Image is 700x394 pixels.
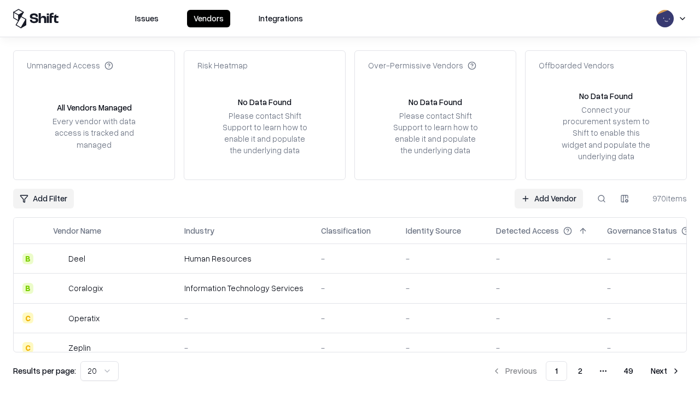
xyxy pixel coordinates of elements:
[496,312,590,324] div: -
[579,90,633,102] div: No Data Found
[22,253,33,264] div: B
[13,365,76,376] p: Results per page:
[13,189,74,208] button: Add Filter
[496,342,590,354] div: -
[569,361,591,381] button: 2
[53,283,64,294] img: Coralogix
[321,282,388,294] div: -
[406,225,461,236] div: Identity Source
[409,96,462,108] div: No Data Found
[496,225,559,236] div: Detected Access
[368,60,476,71] div: Over-Permissive Vendors
[68,282,103,294] div: Coralogix
[615,361,642,381] button: 49
[561,104,651,162] div: Connect your procurement system to Shift to enable this widget and populate the underlying data
[53,253,64,264] img: Deel
[406,342,479,354] div: -
[22,283,33,294] div: B
[486,361,687,381] nav: pagination
[539,60,614,71] div: Offboarded Vendors
[644,361,687,381] button: Next
[406,282,479,294] div: -
[53,342,64,353] img: Zeplin
[22,312,33,323] div: C
[496,282,590,294] div: -
[321,312,388,324] div: -
[68,312,100,324] div: Operatix
[184,282,304,294] div: Information Technology Services
[68,253,85,264] div: Deel
[219,110,310,157] div: Please contact Shift Support to learn how to enable it and populate the underlying data
[515,189,583,208] a: Add Vendor
[184,225,214,236] div: Industry
[321,225,371,236] div: Classification
[68,342,91,354] div: Zeplin
[406,312,479,324] div: -
[49,115,139,150] div: Every vendor with data access is tracked and managed
[390,110,481,157] div: Please contact Shift Support to learn how to enable it and populate the underlying data
[27,60,113,71] div: Unmanaged Access
[129,10,165,27] button: Issues
[252,10,310,27] button: Integrations
[53,225,101,236] div: Vendor Name
[238,96,291,108] div: No Data Found
[57,102,132,113] div: All Vendors Managed
[22,342,33,353] div: C
[197,60,248,71] div: Risk Heatmap
[187,10,230,27] button: Vendors
[184,342,304,354] div: -
[53,312,64,323] img: Operatix
[184,253,304,264] div: Human Resources
[184,312,304,324] div: -
[496,253,590,264] div: -
[546,361,567,381] button: 1
[321,253,388,264] div: -
[643,193,687,204] div: 970 items
[406,253,479,264] div: -
[607,225,677,236] div: Governance Status
[321,342,388,354] div: -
